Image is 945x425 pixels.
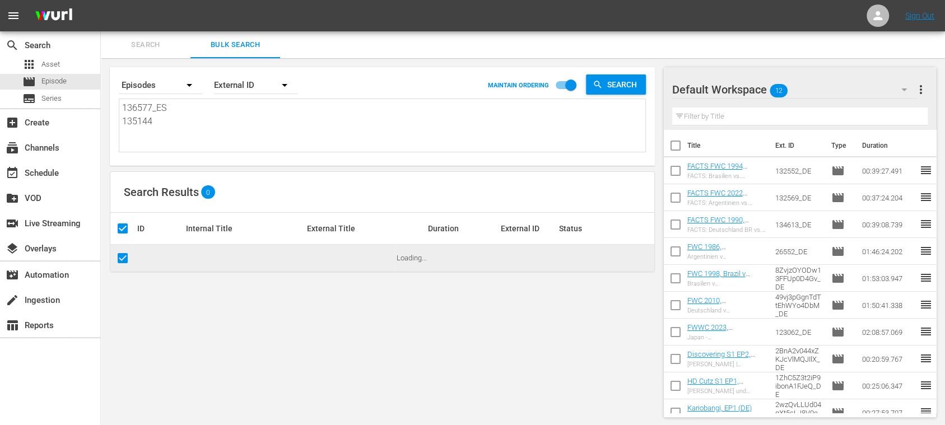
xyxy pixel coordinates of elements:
span: Asset [22,58,36,71]
p: MAINTAIN ORDERING [488,82,549,89]
span: Episode [831,325,845,339]
div: [PERSON_NAME] und [PERSON_NAME] | HD Cutz [687,387,766,395]
span: reorder [919,379,933,392]
th: Type [825,130,855,161]
div: External ID [214,69,298,101]
span: Search [108,39,184,52]
span: Episode [831,352,845,366]
span: Search [6,39,19,52]
span: 12 [770,79,788,102]
span: Series [22,92,36,105]
td: 123062_DE [771,319,827,345]
td: 00:39:27.491 [858,157,919,184]
div: FACTS: Brasilien vs. [GEOGRAPHIC_DATA] | [GEOGRAPHIC_DATA] 94 [687,172,766,180]
th: Ext. ID [769,130,824,161]
a: FWWC 2023, [GEOGRAPHIC_DATA] v [GEOGRAPHIC_DATA] ([GEOGRAPHIC_DATA]) [687,323,760,357]
span: Episode [831,218,845,231]
span: reorder [919,244,933,258]
span: 0 [201,188,215,196]
div: Episodes [119,69,203,101]
div: External ID [501,224,556,233]
th: Duration [855,130,923,161]
div: FACTS: Argentinien vs. [GEOGRAPHIC_DATA] | [GEOGRAPHIC_DATA] 2022 [687,199,766,207]
span: Automation [6,268,19,282]
td: 00:39:08.739 [858,211,919,238]
td: 134613_DE [771,211,827,238]
a: FACTS FWC 2022 Argentina v [GEOGRAPHIC_DATA] (DE) [687,189,755,222]
a: Discovering S1 EP2, [PERSON_NAME] ([GEOGRAPHIC_DATA]) [687,350,760,375]
button: Search [586,74,646,95]
span: Episode [831,298,845,312]
span: reorder [919,164,933,177]
a: FACTS FWC 1990, [GEOGRAPHIC_DATA] v [GEOGRAPHIC_DATA] (DE) [687,216,760,249]
td: 00:37:24.204 [858,184,919,211]
div: Default Workspace [672,74,918,105]
a: Kariobangi, EP1 (DE) [687,404,752,412]
textarea: 136577_ES 135144 [122,101,645,152]
span: VOD [6,192,19,205]
span: reorder [919,190,933,204]
span: Episode [831,406,845,419]
span: Live Streaming [6,217,19,230]
td: 132569_DE [771,184,827,211]
div: [PERSON_NAME] | Discovering [687,361,766,368]
span: Asset [41,59,60,70]
a: Sign Out [905,11,934,20]
td: 01:46:24.202 [858,238,919,265]
span: Schedule [6,166,19,180]
div: Status [559,224,604,233]
button: more_vert [914,76,928,103]
span: Episode [831,191,845,204]
span: reorder [919,325,933,338]
span: Episode [831,272,845,285]
td: 26552_DE [771,238,827,265]
div: Deutschland v [GEOGRAPHIC_DATA] | Halbfinale | FIFA Fussball-Weltmeisterschaft [GEOGRAPHIC_DATA] ... [687,307,766,314]
span: Bulk Search [197,39,273,52]
div: ID [137,224,183,233]
td: 1ZhC5Z3t2iP9ibonA1FJeQ_DE [771,372,827,399]
span: Episode [22,75,36,88]
td: 02:08:57.069 [858,319,919,345]
td: 01:50:41.338 [858,292,919,319]
div: FACTS: Deutschland BR vs. [GEOGRAPHIC_DATA] | [GEOGRAPHIC_DATA] 1990 [687,226,766,233]
span: reorder [919,217,933,231]
div: Internal Title [186,224,304,233]
span: Episode [831,379,845,393]
span: Create [6,116,19,129]
span: Episode [41,76,67,87]
a: FWC 2010, [GEOGRAPHIC_DATA] v [GEOGRAPHIC_DATA], Semi-Finals - FMR (DE) [687,296,761,330]
td: 01:53:03.947 [858,265,919,292]
td: 8ZvjzOYODw13FFUp0D4Gv_DE [771,265,827,292]
td: 00:25:06.347 [858,372,919,399]
div: Duration [428,224,497,233]
span: Ingestion [6,293,19,307]
span: Episode [831,245,845,258]
div: Brasilien v [GEOGRAPHIC_DATA] | Finale | FIFA Fussball-Weltmeisterschaft Frankreich 1998™ | Spiel... [687,280,766,287]
span: Series [41,93,62,104]
div: Argentinien v [GEOGRAPHIC_DATA] | Viertelfinale | FIFA Fussball-Weltmeisterschaft Mexico 1986™ | ... [687,253,766,260]
img: ans4CAIJ8jUAAAAAAAAAAAAAAAAAAAAAAAAgQb4GAAAAAAAAAAAAAAAAAAAAAAAAJMjXAAAAAAAAAAAAAAAAAAAAAAAAgAT5G... [27,3,81,29]
a: FACTS FWC 1994 [GEOGRAPHIC_DATA] v [GEOGRAPHIC_DATA] ([GEOGRAPHIC_DATA]) [687,162,760,195]
span: Loading... [397,254,427,262]
span: menu [7,9,20,22]
a: HD Cutz S1 EP1, [PERSON_NAME] and [PERSON_NAME] ([GEOGRAPHIC_DATA]) [687,377,760,410]
span: Episode [831,164,845,178]
span: Overlays [6,242,19,255]
td: 2BnA2v044xZKJcVlMQJIlX_DE [771,345,827,372]
span: Channels [6,141,19,155]
td: 00:20:59.767 [858,345,919,372]
td: 132552_DE [771,157,827,184]
span: Reports [6,319,19,332]
span: Search Results [124,185,199,199]
div: External Title [307,224,425,233]
th: Title [687,130,769,161]
span: reorder [919,271,933,284]
td: 49vj3pGgnTdTtEhWYo4DbM_DE [771,292,827,319]
span: reorder [919,405,933,419]
a: FWC 1986, [GEOGRAPHIC_DATA] v [GEOGRAPHIC_DATA], Quarter-Finals - FMR (DE) [687,242,760,284]
div: Japan - [GEOGRAPHIC_DATA] | Viertelfinale | FIFA Frauen-Weltmeisterschaft Australien & Neuseeland... [687,334,766,341]
span: more_vert [914,83,928,96]
a: FWC 1998, Brazil v [GEOGRAPHIC_DATA], Final - FMR (DE) [687,269,757,295]
span: Search [603,74,646,95]
span: reorder [919,298,933,311]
